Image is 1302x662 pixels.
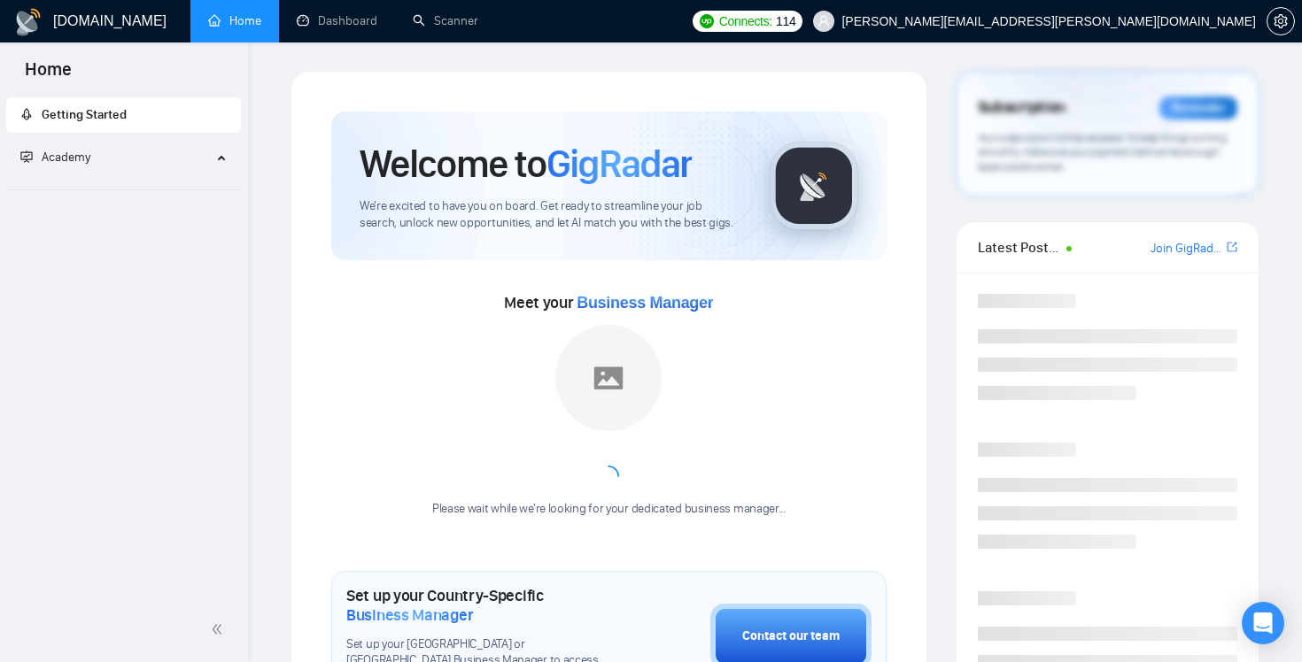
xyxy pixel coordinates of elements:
[208,13,261,28] a: homeHome
[546,140,692,188] span: GigRadar
[297,13,377,28] a: dashboardDashboard
[11,57,86,94] span: Home
[577,294,713,312] span: Business Manager
[1267,7,1295,35] button: setting
[776,12,795,31] span: 114
[42,150,90,165] span: Academy
[360,198,741,232] span: We're excited to have you on board. Get ready to streamline your job search, unlock new opportuni...
[719,12,772,31] span: Connects:
[770,142,858,230] img: gigradar-logo.png
[978,131,1227,173] span: Your subscription will be renewed. To keep things running smoothly, make sure your payment method...
[818,15,830,27] span: user
[742,627,840,646] div: Contact our team
[555,325,662,431] img: placeholder.png
[6,182,241,194] li: Academy Homepage
[700,14,714,28] img: upwork-logo.png
[422,501,796,518] div: Please wait while we're looking for your dedicated business manager...
[1267,14,1294,28] span: setting
[20,150,90,165] span: Academy
[413,13,478,28] a: searchScanner
[360,140,692,188] h1: Welcome to
[1242,602,1284,644] div: Open Intercom Messenger
[1159,96,1237,119] div: Reminder
[1151,239,1223,258] a: Join GigRadar Slack Community
[42,107,127,122] span: Getting Started
[1227,240,1237,254] span: export
[504,293,713,312] span: Meet your
[346,605,473,625] span: Business Manager
[14,8,43,36] img: logo
[1227,239,1237,256] a: export
[978,93,1066,123] span: Subscription
[978,236,1062,258] span: Latest Posts from the GigRadar Community
[1267,14,1295,28] a: setting
[598,466,619,487] span: loading
[20,150,33,163] span: fund-projection-screen
[6,97,241,133] li: Getting Started
[20,108,33,120] span: rocket
[346,586,622,625] h1: Set up your Country-Specific
[211,620,229,638] span: double-left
